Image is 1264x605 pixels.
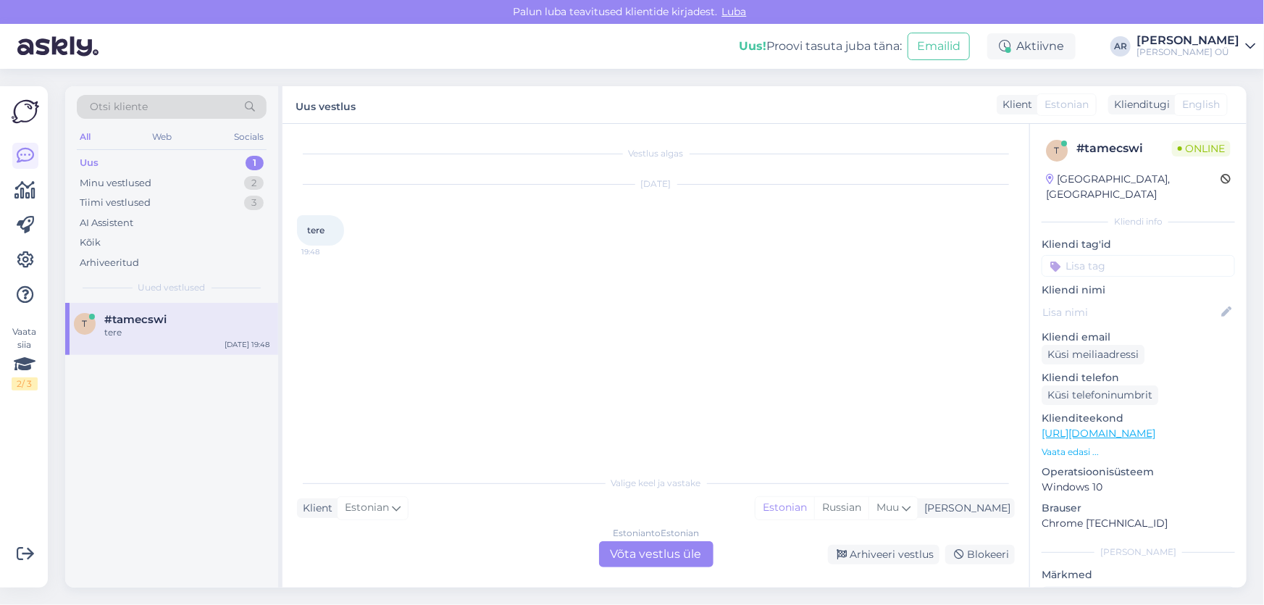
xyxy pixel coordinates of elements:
[12,325,38,391] div: Vaata siia
[307,225,325,235] span: tere
[1182,97,1220,112] span: English
[1055,145,1060,156] span: t
[908,33,970,60] button: Emailid
[613,527,699,540] div: Estonian to Estonian
[225,339,269,350] div: [DATE] 19:48
[739,39,766,53] b: Uus!
[246,156,264,170] div: 1
[90,99,148,114] span: Otsi kliente
[1045,97,1089,112] span: Estonian
[828,545,939,564] div: Arhiveeri vestlus
[997,97,1032,112] div: Klient
[1042,370,1235,385] p: Kliendi telefon
[814,497,869,519] div: Russian
[1108,97,1170,112] div: Klienditugi
[244,196,264,210] div: 3
[77,128,93,146] div: All
[231,128,267,146] div: Socials
[1042,385,1158,405] div: Küsi telefoninumbrit
[104,313,167,326] span: #tamecswi
[83,318,88,329] span: t
[1042,283,1235,298] p: Kliendi nimi
[1042,427,1155,440] a: [URL][DOMAIN_NAME]
[1042,215,1235,228] div: Kliendi info
[1137,35,1255,58] a: [PERSON_NAME][PERSON_NAME] OÜ
[987,33,1076,59] div: Aktiivne
[150,128,175,146] div: Web
[1046,172,1221,202] div: [GEOGRAPHIC_DATA], [GEOGRAPHIC_DATA]
[1042,516,1235,531] p: Chrome [TECHNICAL_ID]
[244,176,264,191] div: 2
[1137,46,1239,58] div: [PERSON_NAME] OÜ
[12,98,39,125] img: Askly Logo
[104,326,269,339] div: tere
[1042,237,1235,252] p: Kliendi tag'id
[297,501,332,516] div: Klient
[80,235,101,250] div: Kõik
[1042,480,1235,495] p: Windows 10
[1042,304,1218,320] input: Lisa nimi
[80,176,151,191] div: Minu vestlused
[739,38,902,55] div: Proovi tasuta juba täna:
[1137,35,1239,46] div: [PERSON_NAME]
[876,501,899,514] span: Muu
[345,500,389,516] span: Estonian
[1042,567,1235,583] p: Märkmed
[945,545,1015,564] div: Blokeeri
[80,256,139,270] div: Arhiveeritud
[1110,36,1131,57] div: AR
[80,216,133,230] div: AI Assistent
[297,147,1015,160] div: Vestlus algas
[80,156,99,170] div: Uus
[918,501,1010,516] div: [PERSON_NAME]
[296,95,356,114] label: Uus vestlus
[1042,255,1235,277] input: Lisa tag
[599,541,713,567] div: Võta vestlus üle
[1076,140,1172,157] div: # tamecswi
[297,178,1015,191] div: [DATE]
[80,196,151,210] div: Tiimi vestlused
[1042,446,1235,459] p: Vaata edasi ...
[1042,330,1235,345] p: Kliendi email
[1042,464,1235,480] p: Operatsioonisüsteem
[1042,411,1235,426] p: Klienditeekond
[297,477,1015,490] div: Valige keel ja vastake
[138,281,206,294] span: Uued vestlused
[756,497,814,519] div: Estonian
[1042,345,1144,364] div: Küsi meiliaadressi
[1172,141,1231,157] span: Online
[1042,546,1235,559] div: [PERSON_NAME]
[301,246,356,257] span: 19:48
[718,5,751,18] span: Luba
[1042,501,1235,516] p: Brauser
[12,377,38,391] div: 2 / 3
